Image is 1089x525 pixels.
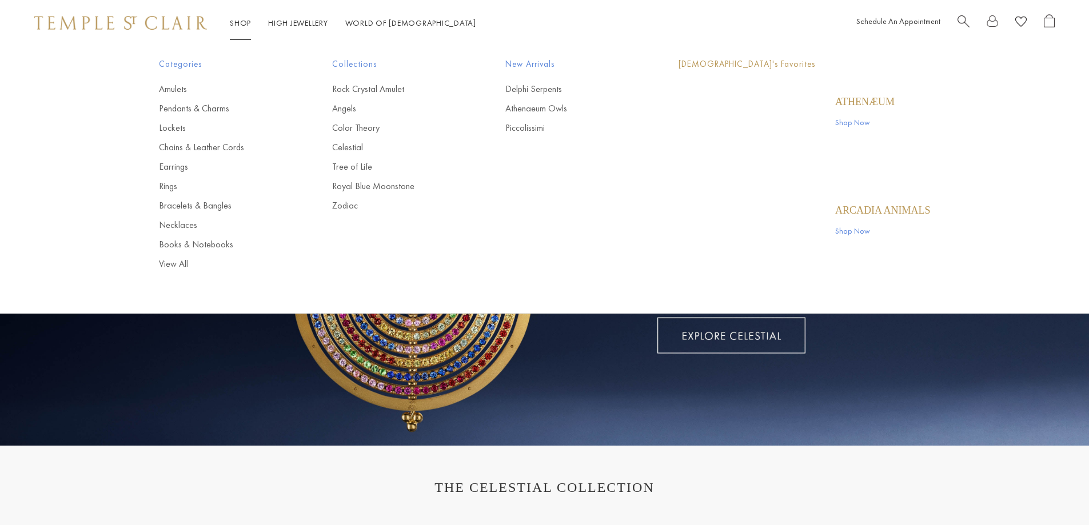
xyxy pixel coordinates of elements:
span: New Arrivals [505,57,633,71]
a: Pendants & Charms [159,102,286,115]
a: Rings [159,180,286,193]
a: View Wishlist [1015,14,1027,32]
a: Piccolissimi [505,122,633,134]
a: Delphi Serpents [505,83,633,95]
a: Athenaeum Owls [505,102,633,115]
nav: Main navigation [230,16,476,30]
a: Bracelets & Bangles [159,199,286,212]
a: Celestial [332,141,460,154]
h1: THE CELESTIAL COLLECTION [46,480,1043,495]
a: Zodiac [332,199,460,212]
a: Shop Now [835,116,895,129]
a: View All [159,258,286,270]
a: Amulets [159,83,286,95]
a: Schedule An Appointment [856,16,940,26]
a: Shop Now [835,225,931,237]
a: Books & Notebooks [159,238,286,251]
iframe: Gorgias live chat messenger [1032,471,1078,514]
span: Categories [159,57,286,71]
a: Rock Crystal Amulet [332,83,460,95]
a: Lockets [159,122,286,134]
a: Earrings [159,161,286,173]
a: Open Shopping Bag [1044,14,1055,32]
a: Athenæum [835,95,895,108]
span: Collections [332,57,460,71]
a: Tree of Life [332,161,460,173]
a: Necklaces [159,219,286,231]
a: Angels [332,102,460,115]
a: Search [958,14,970,32]
a: Color Theory [332,122,460,134]
img: Temple St. Clair [34,16,207,30]
a: Royal Blue Moonstone [332,180,460,193]
p: [DEMOGRAPHIC_DATA]'s Favorites [679,57,931,71]
a: ShopShop [230,18,251,28]
a: World of [DEMOGRAPHIC_DATA]World of [DEMOGRAPHIC_DATA] [345,18,476,28]
a: High JewelleryHigh Jewellery [268,18,328,28]
a: Chains & Leather Cords [159,141,286,154]
a: ARCADIA ANIMALS [835,204,931,217]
